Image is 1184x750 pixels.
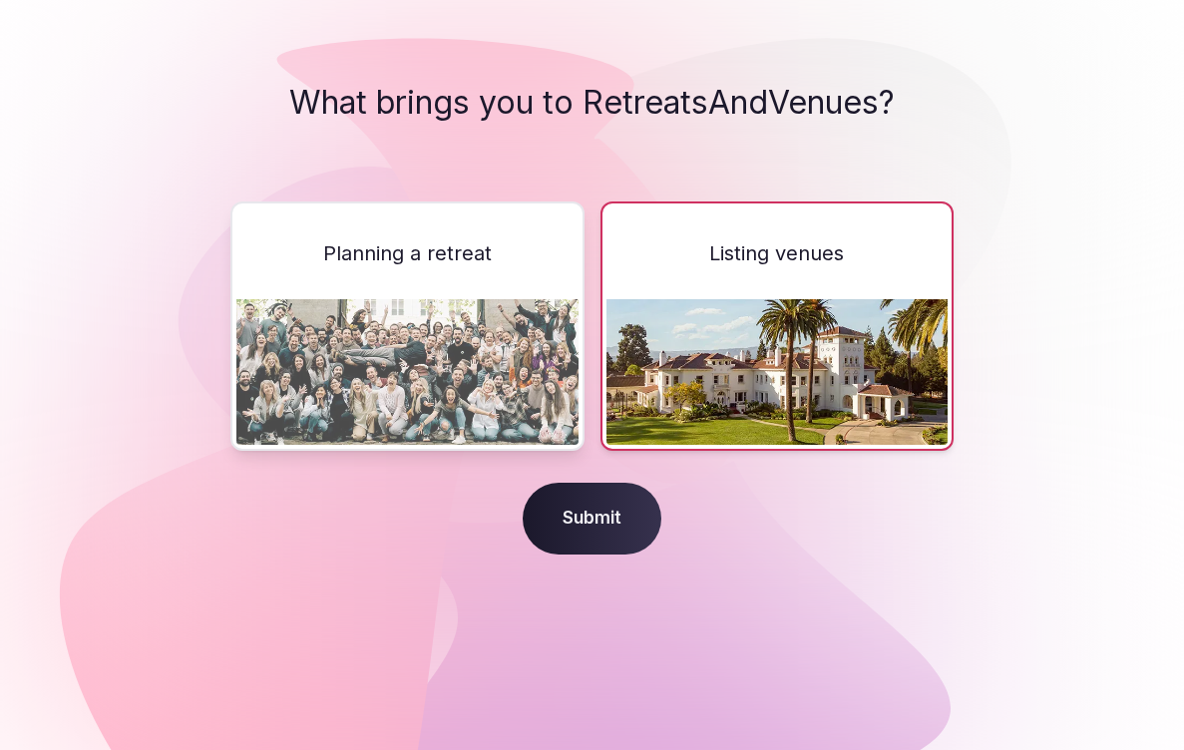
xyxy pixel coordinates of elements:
img: The CloseCRM company team on retreat [236,299,578,445]
h1: What brings you to RetreatsAndVenues? [40,84,1144,122]
span: Submit [523,483,661,555]
span: Planning a retreat [323,239,492,267]
span: Listing venues [709,239,844,267]
img: A beautiful venue in the hills with palm trees around [606,299,948,445]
